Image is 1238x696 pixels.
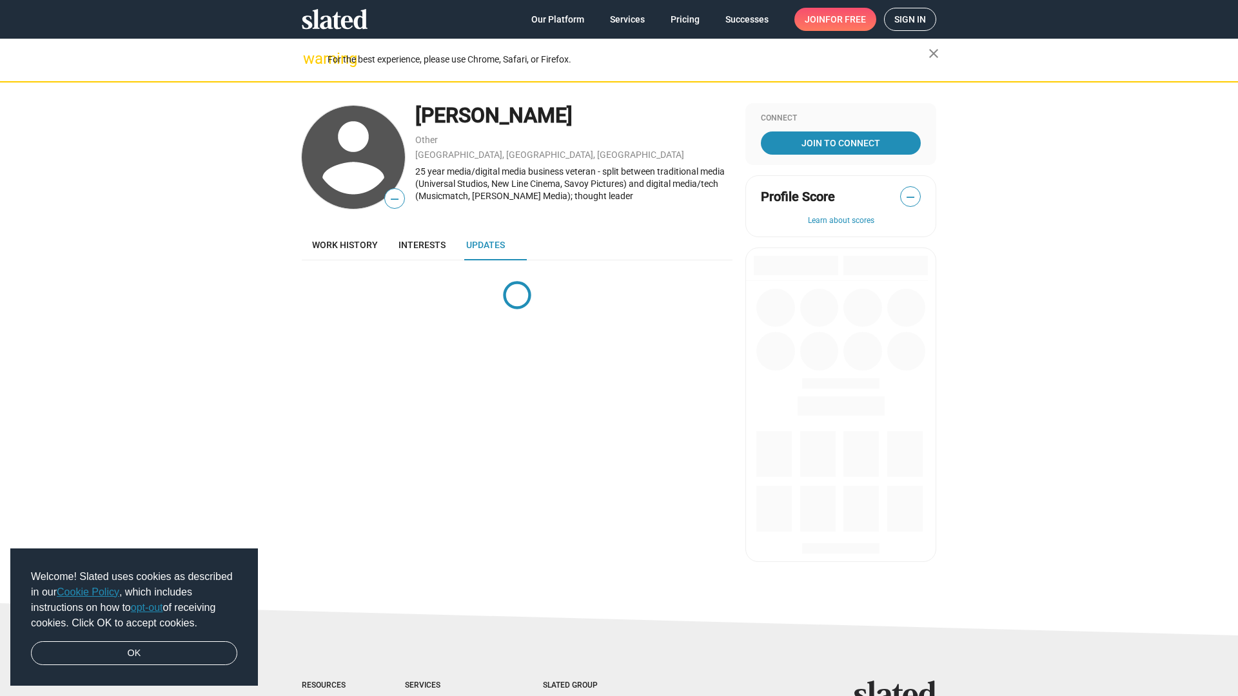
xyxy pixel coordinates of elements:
a: [GEOGRAPHIC_DATA], [GEOGRAPHIC_DATA], [GEOGRAPHIC_DATA] [415,150,684,160]
span: Services [610,8,645,31]
span: Welcome! Slated uses cookies as described in our , which includes instructions on how to of recei... [31,569,237,631]
a: dismiss cookie message [31,641,237,666]
span: for free [825,8,866,31]
a: Pricing [660,8,710,31]
span: Pricing [671,8,700,31]
div: Services [405,681,491,691]
div: [PERSON_NAME] [415,102,732,130]
a: opt-out [131,602,163,613]
div: Slated Group [543,681,631,691]
div: For the best experience, please use Chrome, Safari, or Firefox. [328,51,928,68]
a: Services [600,8,655,31]
span: Our Platform [531,8,584,31]
a: Join To Connect [761,131,921,155]
a: Work history [302,229,388,260]
div: cookieconsent [10,548,258,686]
a: Our Platform [521,8,594,31]
span: Interests [398,240,446,250]
a: Joinfor free [794,8,876,31]
span: Work history [312,240,378,250]
span: Updates [466,240,505,250]
button: Learn about scores [761,216,921,226]
div: 25 year media/digital media business veteran - split between traditional media (Universal Studios... [415,166,732,202]
span: — [901,189,920,206]
mat-icon: close [926,46,941,61]
a: Other [415,135,438,145]
span: — [385,191,404,208]
span: Join [805,8,866,31]
a: Updates [456,229,515,260]
div: Connect [761,113,921,124]
a: Interests [388,229,456,260]
span: Successes [725,8,769,31]
span: Join To Connect [763,131,918,155]
a: Sign in [884,8,936,31]
a: Successes [715,8,779,31]
span: Sign in [894,8,926,30]
div: Resources [302,681,353,691]
mat-icon: warning [303,51,319,66]
span: Profile Score [761,188,835,206]
a: Cookie Policy [57,586,119,597]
